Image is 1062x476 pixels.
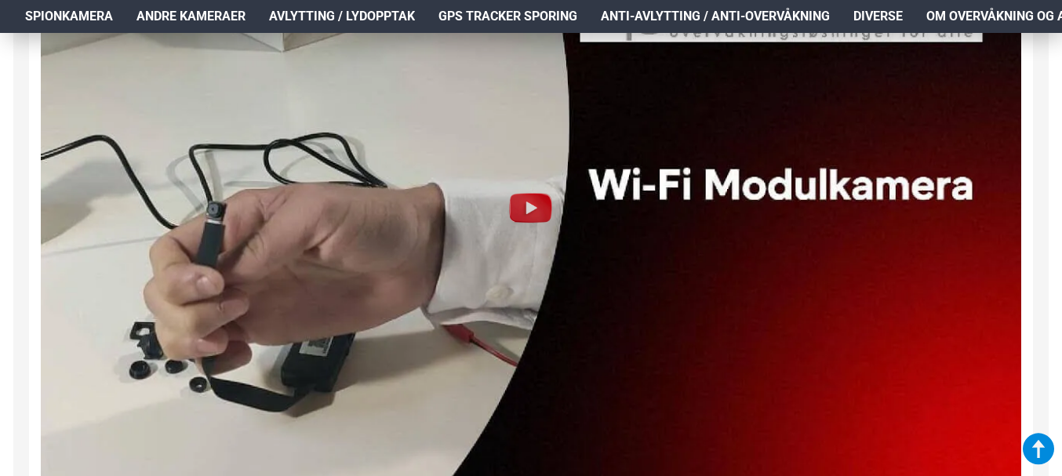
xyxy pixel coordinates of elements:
span: Diverse [853,7,903,26]
span: Anti-avlytting / Anti-overvåkning [601,7,830,26]
img: Play Video [506,183,556,233]
span: Avlytting / Lydopptak [269,7,415,26]
span: GPS Tracker Sporing [438,7,577,26]
span: Andre kameraer [136,7,245,26]
span: Spionkamera [25,7,113,26]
